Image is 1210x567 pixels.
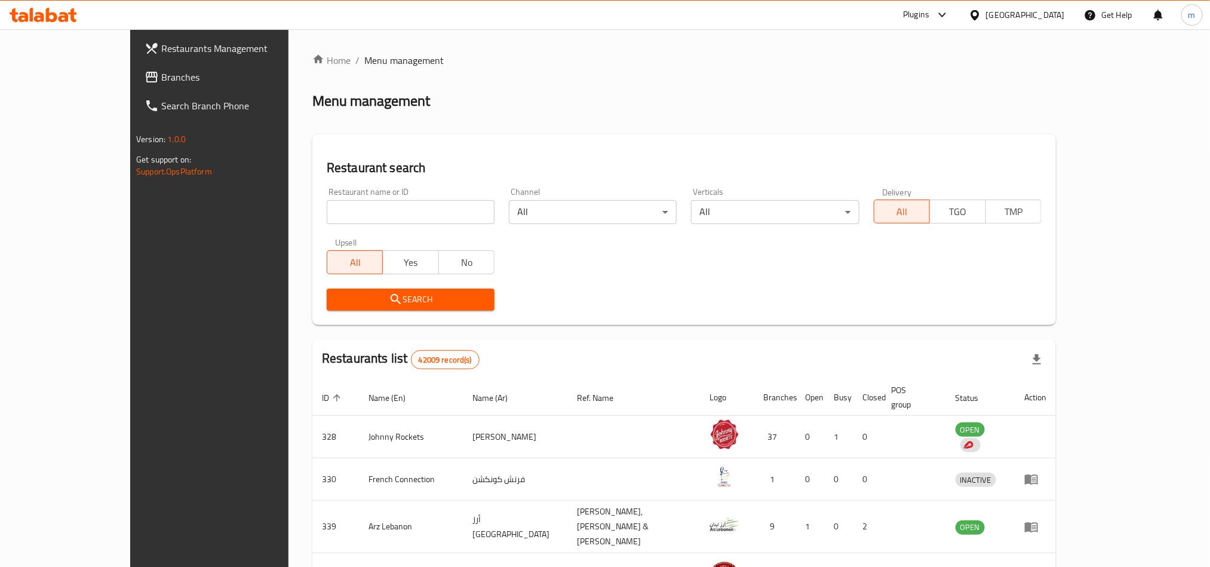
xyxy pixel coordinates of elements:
[853,379,882,416] th: Closed
[956,422,985,437] div: OPEN
[312,416,359,458] td: 328
[956,423,985,437] span: OPEN
[985,200,1042,223] button: TMP
[355,53,360,68] li: /
[359,501,463,553] td: Arz Lebanon
[710,462,739,492] img: French Connection
[1024,472,1046,486] div: Menu
[874,200,930,223] button: All
[359,458,463,501] td: French Connection
[136,164,212,179] a: Support.OpsPlatform
[388,254,434,271] span: Yes
[411,350,480,369] div: Total records count
[1024,520,1046,534] div: Menu
[135,63,332,91] a: Branches
[509,200,677,224] div: All
[161,99,323,113] span: Search Branch Phone
[710,510,739,540] img: Arz Lebanon
[710,419,739,449] img: Johnny Rockets
[327,159,1042,177] h2: Restaurant search
[691,200,859,224] div: All
[444,254,490,271] span: No
[463,416,567,458] td: [PERSON_NAME]
[956,520,985,534] span: OPEN
[903,8,929,22] div: Plugins
[1022,345,1051,374] div: Export file
[796,379,824,416] th: Open
[754,416,796,458] td: 37
[991,203,1037,220] span: TMP
[359,416,463,458] td: Johnny Rockets
[161,70,323,84] span: Branches
[332,254,378,271] span: All
[411,354,479,366] span: 42009 record(s)
[796,416,824,458] td: 0
[1188,8,1196,22] span: m
[700,379,754,416] th: Logo
[824,379,853,416] th: Busy
[368,391,421,405] span: Name (En)
[322,391,345,405] span: ID
[986,8,1065,22] div: [GEOGRAPHIC_DATA]
[956,391,994,405] span: Status
[312,501,359,553] td: 339
[956,520,985,535] div: OPEN
[956,473,996,487] span: INACTIVE
[824,458,853,501] td: 0
[853,458,882,501] td: 0
[336,292,485,307] span: Search
[364,53,444,68] span: Menu management
[929,200,985,223] button: TGO
[824,501,853,553] td: 0
[382,250,438,274] button: Yes
[463,501,567,553] td: أرز [GEOGRAPHIC_DATA]
[567,501,700,553] td: [PERSON_NAME],[PERSON_NAME] & [PERSON_NAME]
[312,458,359,501] td: 330
[135,34,332,63] a: Restaurants Management
[879,203,925,220] span: All
[754,458,796,501] td: 1
[853,416,882,458] td: 0
[136,131,165,147] span: Version:
[335,238,357,247] label: Upsell
[327,200,495,224] input: Search for restaurant name or ID..
[935,203,981,220] span: TGO
[963,440,973,450] img: delivery hero logo
[473,391,524,405] span: Name (Ar)
[1015,379,1056,416] th: Action
[891,383,932,412] span: POS group
[327,289,495,311] button: Search
[824,416,853,458] td: 1
[754,379,796,416] th: Branches
[312,53,1056,68] nav: breadcrumb
[322,350,480,369] h2: Restaurants list
[463,458,567,501] td: فرنش كونكشن
[167,131,186,147] span: 1.0.0
[754,501,796,553] td: 9
[136,152,191,167] span: Get support on:
[577,391,629,405] span: Ref. Name
[796,501,824,553] td: 1
[882,188,912,196] label: Delivery
[960,438,981,452] div: Indicates that the vendor menu management has been moved to DH Catalog service
[853,501,882,553] td: 2
[161,41,323,56] span: Restaurants Management
[312,91,430,111] h2: Menu management
[438,250,495,274] button: No
[796,458,824,501] td: 0
[135,91,332,120] a: Search Branch Phone
[327,250,383,274] button: All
